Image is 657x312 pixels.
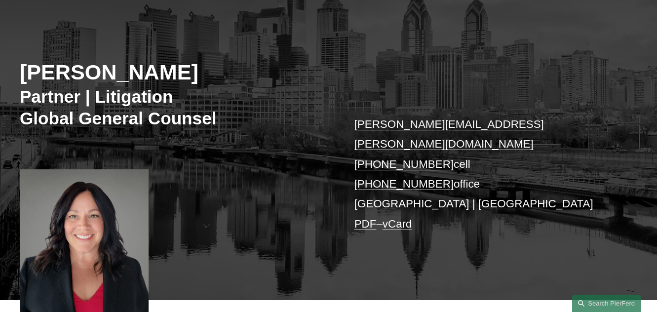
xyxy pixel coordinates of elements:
a: [PERSON_NAME][EMAIL_ADDRESS][PERSON_NAME][DOMAIN_NAME] [354,118,544,150]
a: PDF [354,218,377,230]
h3: Partner | Litigation Global General Counsel [20,86,329,129]
a: Search this site [572,295,641,312]
a: [PHONE_NUMBER] [354,178,454,190]
a: vCard [383,218,412,230]
p: cell office [GEOGRAPHIC_DATA] | [GEOGRAPHIC_DATA] – [354,115,612,234]
h2: [PERSON_NAME] [20,59,329,85]
a: [PHONE_NUMBER] [354,158,454,170]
